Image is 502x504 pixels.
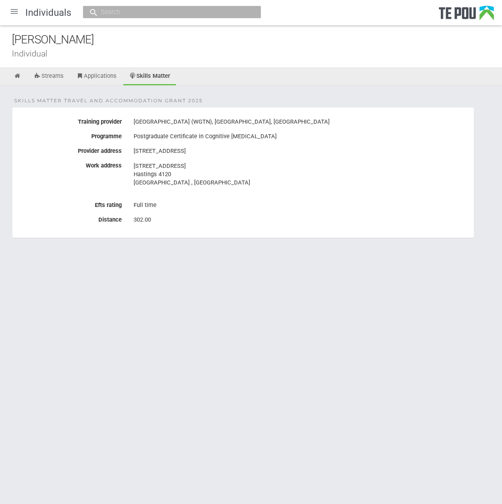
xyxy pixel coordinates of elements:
label: Distance [12,213,128,223]
span: Skills Matter Travel and Accommodation grant 2025 [14,97,203,104]
label: Efts rating [12,199,128,209]
div: [GEOGRAPHIC_DATA] (WGTN), [GEOGRAPHIC_DATA], [GEOGRAPHIC_DATA] [134,115,468,129]
a: Skills Matter [123,68,176,85]
div: [STREET_ADDRESS] [134,145,468,158]
div: Full time [134,199,468,212]
div: Individual [12,49,502,58]
label: Programme [12,130,128,140]
label: Provider address [12,145,128,154]
div: [PERSON_NAME] [12,31,502,48]
a: Applications [70,68,123,85]
label: Work address [12,159,128,169]
div: 302.00 [134,213,468,227]
div: Postgraduate Certificate in Cognitive [MEDICAL_DATA] [134,130,468,143]
address: [STREET_ADDRESS] Hastings 4120 [GEOGRAPHIC_DATA] , [GEOGRAPHIC_DATA] [134,162,468,187]
a: Streams [28,68,70,85]
input: Search [98,8,238,16]
label: Training provider [12,115,128,125]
